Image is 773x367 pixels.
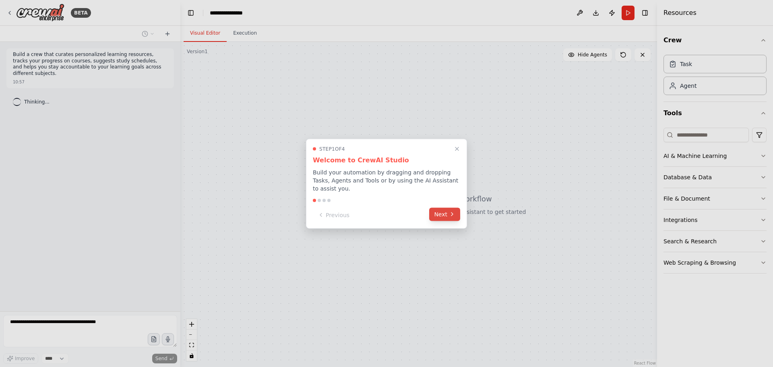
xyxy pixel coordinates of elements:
[313,168,460,192] p: Build your automation by dragging and dropping Tasks, Agents and Tools or by using the AI Assista...
[185,7,196,19] button: Hide left sidebar
[313,155,460,165] h3: Welcome to CrewAI Studio
[319,145,345,152] span: Step 1 of 4
[313,208,354,222] button: Previous
[452,144,462,153] button: Close walkthrough
[429,207,460,221] button: Next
